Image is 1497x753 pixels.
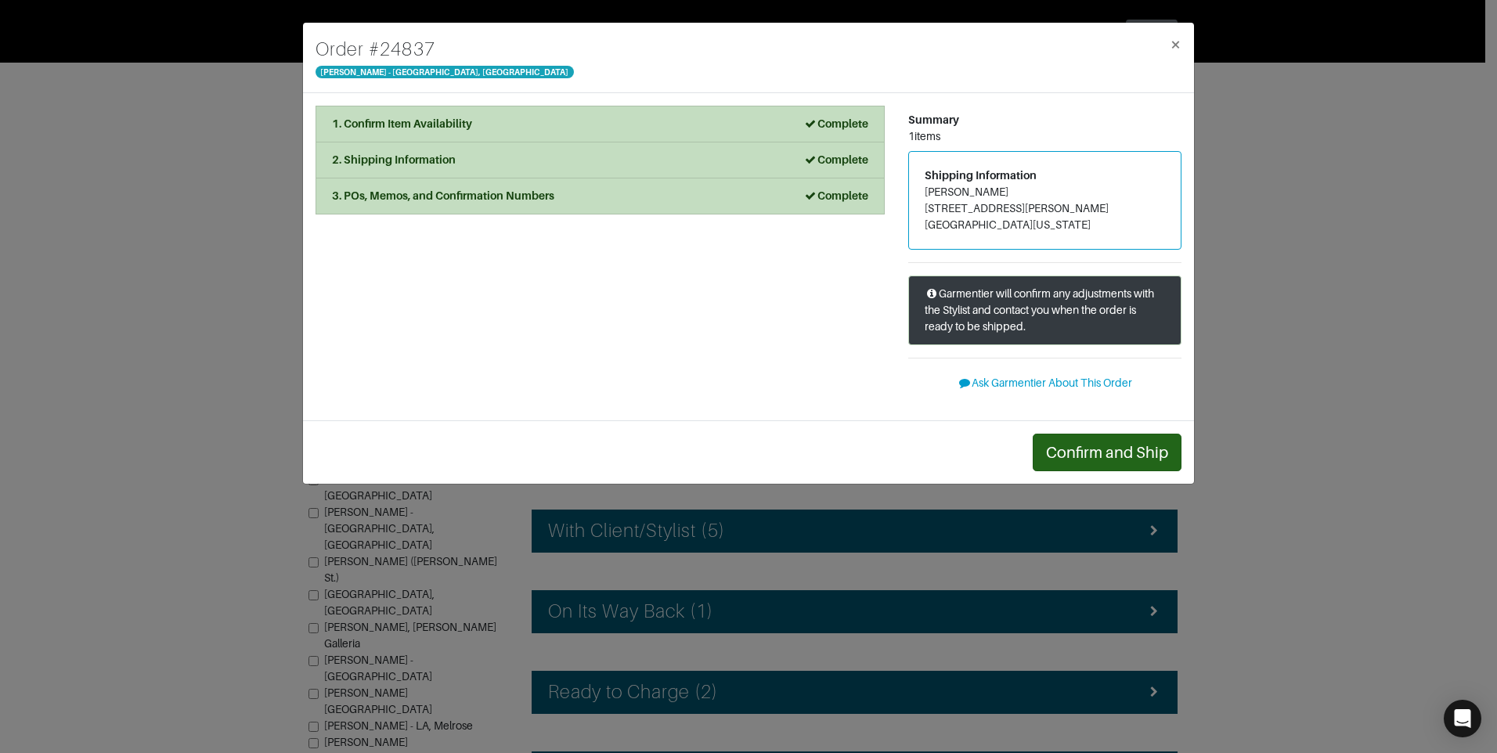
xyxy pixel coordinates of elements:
[1170,34,1181,55] span: ×
[803,189,868,202] strong: Complete
[908,276,1181,345] div: Garmentier will confirm any adjustments with the Stylist and contact you when the order is ready ...
[803,117,868,130] strong: Complete
[332,189,554,202] strong: 3. POs, Memos, and Confirmation Numbers
[925,169,1037,182] span: Shipping Information
[1444,700,1481,737] div: Open Intercom Messenger
[908,371,1181,395] button: Ask Garmentier About This Order
[925,184,1165,233] address: [PERSON_NAME] [STREET_ADDRESS][PERSON_NAME] [GEOGRAPHIC_DATA][US_STATE]
[1033,434,1181,471] button: Confirm and Ship
[803,153,868,166] strong: Complete
[1157,23,1194,67] button: Close
[332,117,472,130] strong: 1. Confirm Item Availability
[332,153,456,166] strong: 2. Shipping Information
[908,112,1181,128] div: Summary
[908,128,1181,145] div: 1 items
[316,66,574,78] span: [PERSON_NAME] - [GEOGRAPHIC_DATA], [GEOGRAPHIC_DATA]
[316,35,574,63] h4: Order # 24837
